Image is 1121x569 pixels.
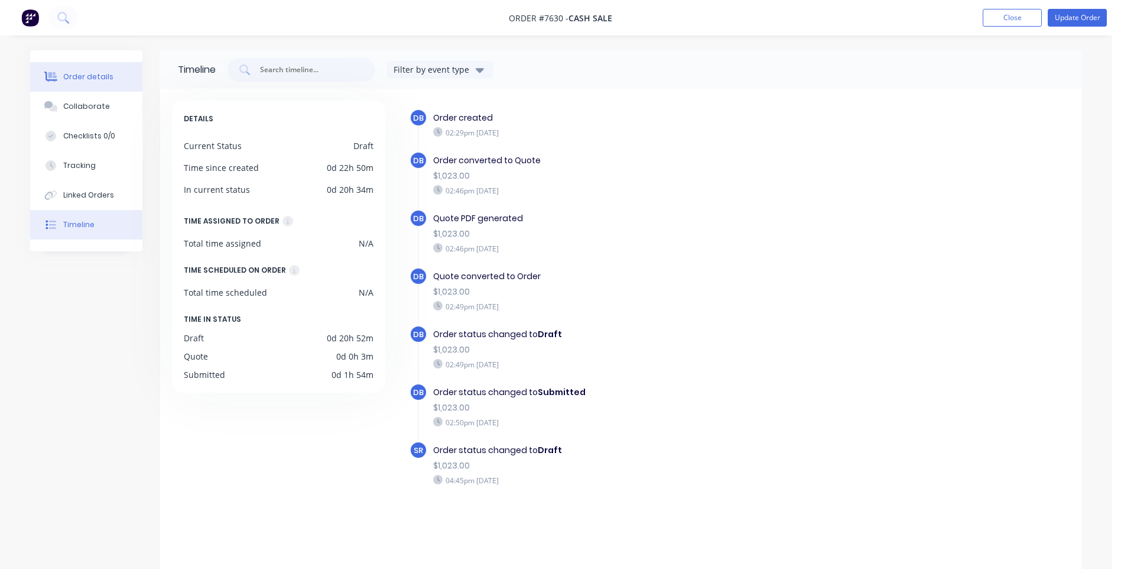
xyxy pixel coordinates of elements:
[30,180,142,210] button: Linked Orders
[359,286,373,299] div: N/A
[387,61,493,79] button: Filter by event type
[433,228,842,240] div: $1,023.00
[433,301,842,312] div: 02:49pm [DATE]
[184,237,261,250] div: Total time assigned
[433,212,842,225] div: Quote PDF generated
[184,313,241,326] span: TIME IN STATUS
[413,387,424,398] span: DB
[184,332,204,344] div: Draft
[336,350,373,363] div: 0d 0h 3m
[413,329,424,340] span: DB
[184,183,250,196] div: In current status
[433,286,842,298] div: $1,023.00
[332,368,373,381] div: 0d 1h 54m
[433,475,842,486] div: 04:45pm [DATE]
[433,444,842,457] div: Order status changed to
[327,183,373,196] div: 0d 20h 34m
[184,140,242,152] div: Current Status
[184,112,213,125] span: DETAILS
[259,64,357,76] input: Search timeline...
[359,237,373,250] div: N/A
[184,286,267,299] div: Total time scheduled
[538,328,562,340] b: Draft
[413,112,424,124] span: DB
[353,140,373,152] div: Draft
[983,9,1042,27] button: Close
[413,271,424,282] span: DB
[433,359,842,370] div: 02:49pm [DATE]
[30,62,142,92] button: Order details
[184,264,286,277] div: TIME SCHEDULED ON ORDER
[413,213,424,224] span: DB
[63,131,115,141] div: Checklists 0/0
[433,402,842,414] div: $1,023.00
[178,63,216,77] div: Timeline
[63,101,110,112] div: Collaborate
[433,154,842,167] div: Order converted to Quote
[394,63,473,76] div: Filter by event type
[433,344,842,356] div: $1,023.00
[30,92,142,121] button: Collaborate
[433,460,842,472] div: $1,023.00
[538,386,586,398] b: Submitted
[184,161,259,174] div: Time since created
[433,112,842,124] div: Order created
[433,243,842,254] div: 02:46pm [DATE]
[63,219,95,230] div: Timeline
[414,445,423,456] span: SR
[538,444,562,456] b: Draft
[30,151,142,180] button: Tracking
[327,161,373,174] div: 0d 22h 50m
[433,185,842,196] div: 02:46pm [DATE]
[184,368,225,381] div: Submitted
[568,12,612,24] span: Cash Sale
[1048,9,1107,27] button: Update Order
[30,210,142,240] button: Timeline
[184,215,280,228] div: TIME ASSIGNED TO ORDER
[433,270,842,283] div: Quote converted to Order
[63,190,114,201] div: Linked Orders
[21,9,39,27] img: Factory
[413,155,424,166] span: DB
[63,160,96,171] div: Tracking
[184,350,208,363] div: Quote
[327,332,373,344] div: 0d 20h 52m
[433,386,842,399] div: Order status changed to
[433,170,842,182] div: $1,023.00
[63,72,113,82] div: Order details
[433,417,842,428] div: 02:50pm [DATE]
[30,121,142,151] button: Checklists 0/0
[433,328,842,341] div: Order status changed to
[433,127,842,138] div: 02:29pm [DATE]
[509,12,568,24] span: Order #7630 -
